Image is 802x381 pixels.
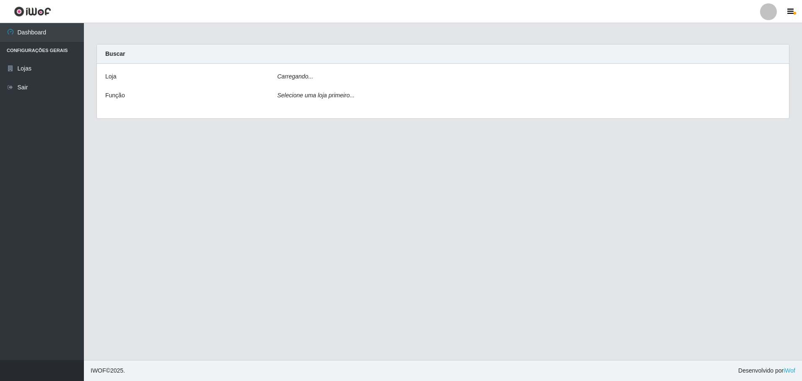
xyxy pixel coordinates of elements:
[738,366,795,375] span: Desenvolvido por
[14,6,51,17] img: CoreUI Logo
[105,50,125,57] strong: Buscar
[91,366,125,375] span: © 2025 .
[784,367,795,374] a: iWof
[277,73,313,80] i: Carregando...
[105,72,116,81] label: Loja
[105,91,125,100] label: Função
[277,92,354,99] i: Selecione uma loja primeiro...
[91,367,106,374] span: IWOF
